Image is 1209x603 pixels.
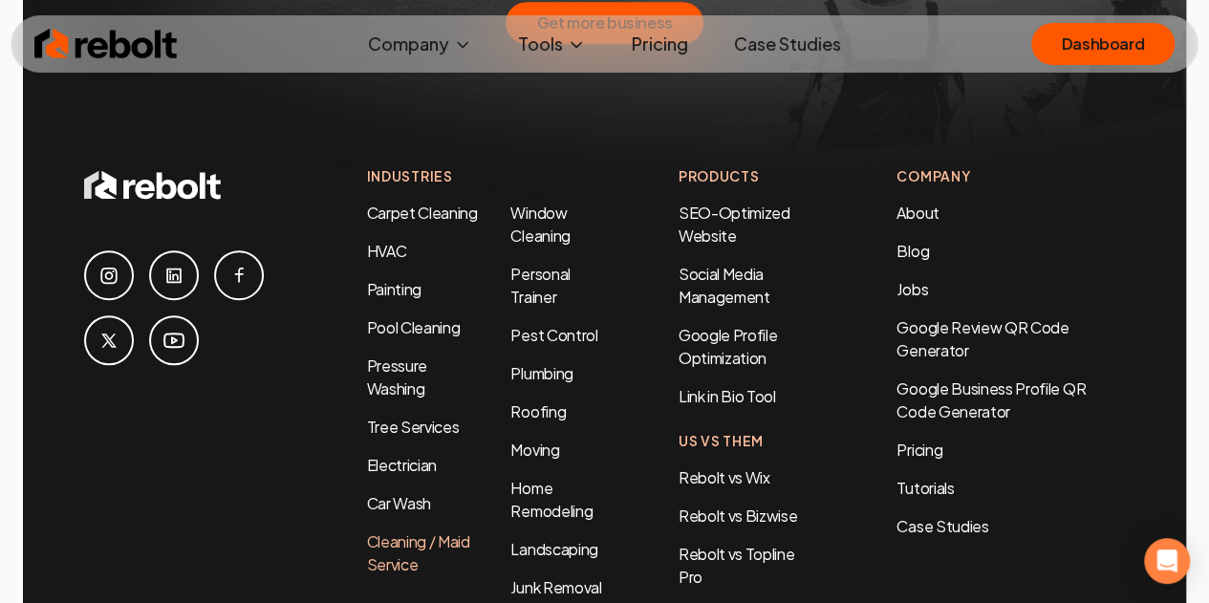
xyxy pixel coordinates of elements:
a: Pressure Washing [367,355,427,398]
a: Car Wash [367,493,431,513]
a: SEO-Optimized Website [679,203,790,246]
a: Case Studies [719,25,856,63]
a: HVAC [367,241,407,261]
a: Roofing [510,401,566,421]
img: Rebolt Logo [34,25,178,63]
a: Case Studies [896,515,1125,538]
a: Tutorials [896,477,1125,500]
h4: Us Vs Them [679,431,821,451]
a: Plumbing [510,363,572,383]
div: Open Intercom Messenger [1144,538,1190,584]
a: Dashboard [1031,23,1175,65]
a: Pricing [896,439,1125,462]
a: Rebolt vs Topline Pro [679,544,795,587]
a: Blog [896,241,929,261]
a: Window Cleaning [510,203,570,246]
a: Link in Bio Tool [679,386,776,406]
a: Painting [367,279,421,299]
a: Moving [510,440,559,460]
a: Tree Services [367,417,460,437]
a: Rebolt vs Bizwise [679,506,798,526]
a: Google Business Profile QR Code Generator [896,378,1086,421]
button: Tools [503,25,601,63]
a: Pricing [616,25,703,63]
h4: Company [896,166,1125,186]
a: Jobs [896,279,928,299]
a: Junk Removal [510,577,601,597]
a: Google Review QR Code Generator [896,317,1069,360]
a: Cleaning / Maid Service [367,531,470,574]
button: Get more business [506,2,702,44]
a: Pest Control [510,325,597,345]
a: Landscaping [510,539,597,559]
a: Personal Trainer [510,264,570,307]
a: Electrician [367,455,437,475]
a: Rebolt vs Wix [679,467,770,487]
h4: Industries [367,166,602,186]
button: Company [353,25,487,63]
h4: Products [679,166,821,186]
a: Social Media Management [679,264,770,307]
a: Carpet Cleaning [367,203,478,223]
a: Pool Cleaning [367,317,461,337]
a: About [896,203,939,223]
a: Google Profile Optimization [679,325,778,368]
a: Home Remodeling [510,478,593,521]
